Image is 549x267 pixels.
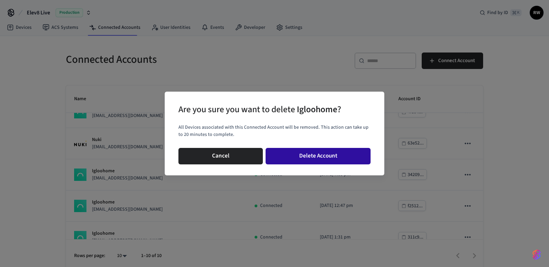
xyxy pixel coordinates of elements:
img: SeamLogoGradient.69752ec5.svg [533,249,541,260]
button: Cancel [178,148,263,164]
p: All Devices associated with this Connected Account will be removed. This action can take up to 20... [178,124,371,138]
button: Delete Account [266,148,371,164]
span: Igloohome [297,103,337,116]
div: Are you sure you want to delete ? [178,103,341,117]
